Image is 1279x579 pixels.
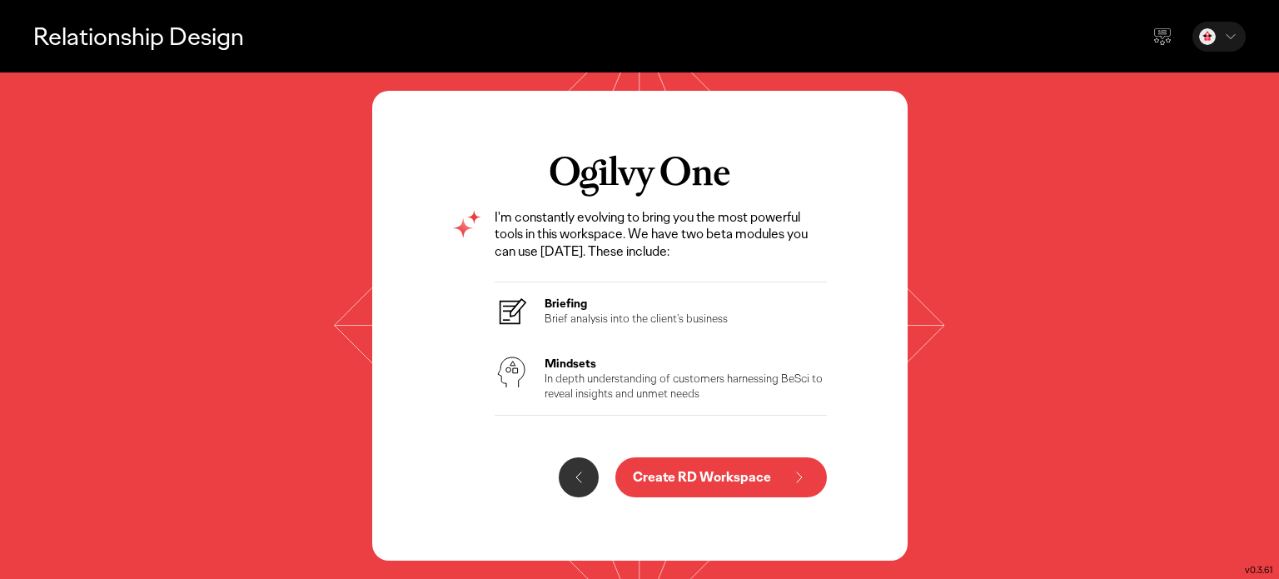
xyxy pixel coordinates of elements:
h3: Mindsets [545,356,828,371]
img: Mithil Amin [1199,28,1216,45]
h3: Briefing [545,296,728,311]
p: I'm constantly evolving to bring you the most powerful tools in this workspace. We have two beta ... [495,209,828,261]
p: Create RD Workspace [633,471,771,484]
p: Brief analysis into the client’s business [545,311,728,326]
p: Relationship Design [33,19,244,53]
button: Create RD Workspace [615,457,827,497]
p: In depth understanding of customers harnessing BeSci to reveal insights and unmet needs [545,371,828,401]
div: Send feedback [1142,17,1182,57]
